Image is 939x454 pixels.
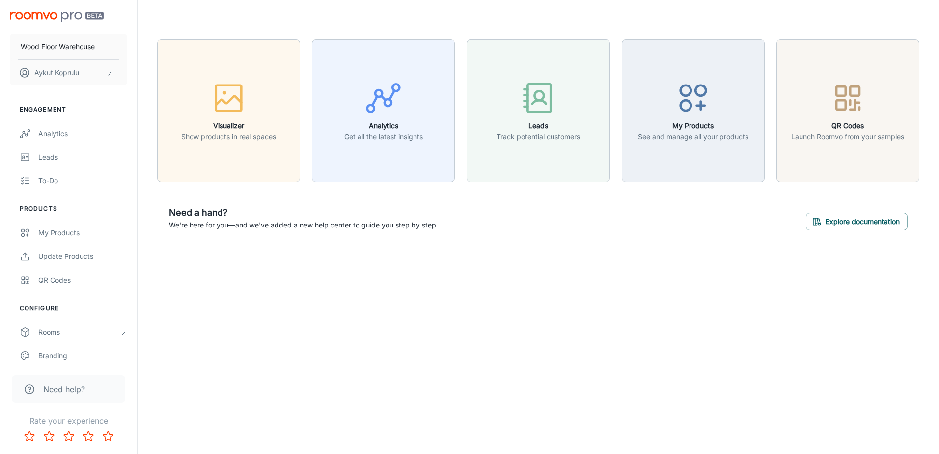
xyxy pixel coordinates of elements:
a: My ProductsSee and manage all your products [622,105,765,115]
a: Explore documentation [806,216,908,226]
h6: Visualizer [181,120,276,131]
div: My Products [38,227,127,238]
button: QR CodesLaunch Roomvo from your samples [776,39,919,182]
p: Aykut Koprulu [34,67,79,78]
h6: Leads [497,120,580,131]
a: AnalyticsGet all the latest insights [312,105,455,115]
a: QR CodesLaunch Roomvo from your samples [776,105,919,115]
div: Leads [38,152,127,163]
p: See and manage all your products [638,131,748,142]
h6: Need a hand? [169,206,438,220]
button: LeadsTrack potential customers [467,39,609,182]
h6: QR Codes [791,120,904,131]
p: Get all the latest insights [344,131,423,142]
p: Track potential customers [497,131,580,142]
button: Aykut Koprulu [10,60,127,85]
p: Show products in real spaces [181,131,276,142]
h6: Analytics [344,120,423,131]
p: Wood Floor Warehouse [21,41,95,52]
div: Update Products [38,251,127,262]
button: AnalyticsGet all the latest insights [312,39,455,182]
div: To-do [38,175,127,186]
button: Explore documentation [806,213,908,230]
a: LeadsTrack potential customers [467,105,609,115]
div: QR Codes [38,275,127,285]
button: My ProductsSee and manage all your products [622,39,765,182]
button: Wood Floor Warehouse [10,34,127,59]
button: VisualizerShow products in real spaces [157,39,300,182]
p: Launch Roomvo from your samples [791,131,904,142]
div: Analytics [38,128,127,139]
p: We're here for you—and we've added a new help center to guide you step by step. [169,220,438,230]
h6: My Products [638,120,748,131]
img: Roomvo PRO Beta [10,12,104,22]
